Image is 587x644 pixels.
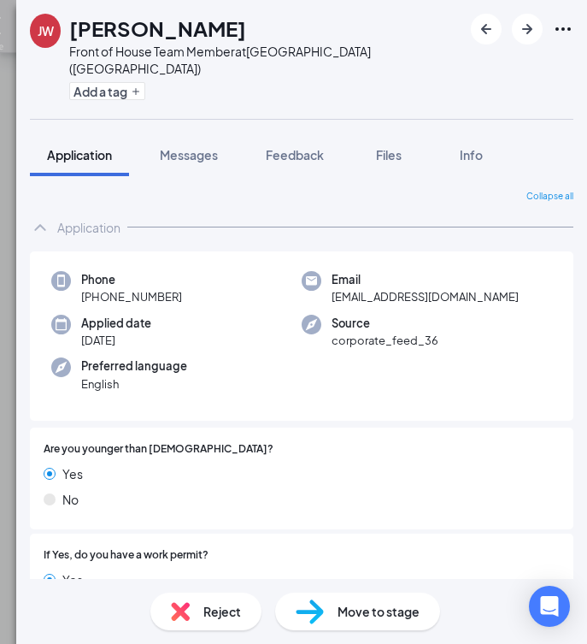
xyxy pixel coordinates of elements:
[338,602,420,621] span: Move to stage
[332,332,438,349] span: corporate_feed_36
[332,315,438,332] span: Source
[81,375,187,393] span: English
[69,43,462,77] div: Front of House Team Member at [GEOGRAPHIC_DATA] ([GEOGRAPHIC_DATA])
[44,547,208,564] span: If Yes, do you have a work permit?
[69,82,145,100] button: PlusAdd a tag
[332,271,519,288] span: Email
[81,332,151,349] span: [DATE]
[44,441,273,458] span: Are you younger than [DEMOGRAPHIC_DATA]?
[160,147,218,162] span: Messages
[47,147,112,162] span: Application
[30,217,50,238] svg: ChevronUp
[69,14,246,43] h1: [PERSON_NAME]
[81,288,182,305] span: [PHONE_NUMBER]
[62,490,79,509] span: No
[38,22,54,39] div: JW
[81,271,182,288] span: Phone
[57,219,120,236] div: Application
[131,86,141,97] svg: Plus
[376,147,402,162] span: Files
[512,14,543,44] button: ArrowRight
[471,14,502,44] button: ArrowLeftNew
[553,19,573,39] svg: Ellipses
[526,190,573,204] span: Collapse all
[81,357,187,375] span: Preferred language
[81,315,151,332] span: Applied date
[476,19,496,39] svg: ArrowLeftNew
[62,570,83,589] span: Yes
[517,19,537,39] svg: ArrowRight
[529,586,570,627] div: Open Intercom Messenger
[332,288,519,305] span: [EMAIL_ADDRESS][DOMAIN_NAME]
[62,464,83,483] span: Yes
[203,602,241,621] span: Reject
[460,147,483,162] span: Info
[266,147,324,162] span: Feedback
